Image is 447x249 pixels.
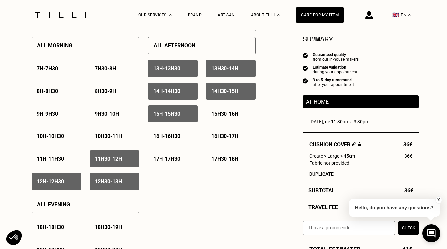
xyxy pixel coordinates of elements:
div: Subtotal [303,187,419,194]
p: 8h30 - 9h [95,88,116,94]
div: after your appointment [313,82,354,87]
p: All afternoon [154,42,195,49]
p: 8h - 8h30 [37,88,58,94]
p: 11h30 - 12h [95,156,122,162]
p: Hello, do you have any questions? [349,199,440,217]
div: Estimate validation [313,65,357,70]
img: menu déroulant [408,14,411,16]
div: 3 to 5-day turnaround [313,78,354,82]
span: Create > Large > 45cm [309,153,355,159]
span: 🇬🇧 [392,12,399,18]
img: login icon [365,11,373,19]
img: icon list info [303,52,308,58]
p: 16h30 - 17h [211,133,238,139]
p: 18h - 18h30 [37,224,64,230]
img: icon list info [303,78,308,84]
img: About dropdown menu [277,14,280,16]
p: 14h - 14h30 [153,88,180,94]
p: 12h - 12h30 [37,178,64,185]
button: X [435,196,442,204]
span: Fabric not provided [309,160,349,166]
a: Artisan [218,13,235,17]
span: Cushion cover [309,141,361,148]
p: 16h - 16h30 [153,133,180,139]
button: Check [398,221,419,235]
p: 15h30 - 16h [211,111,238,117]
input: I have a promo code [303,221,395,235]
p: 15h - 15h30 [153,111,180,117]
p: 10h - 10h30 [37,133,64,139]
span: 36€ [403,141,412,148]
section: Summary [303,33,419,44]
p: 13h - 13h30 [153,65,180,72]
div: Travel fee [303,204,419,210]
p: 7h30 - 8h [95,65,116,72]
div: from our in-house makers [313,57,359,62]
img: Delete [358,142,361,146]
div: Guaranteed quality [313,52,359,57]
p: 11h - 11h30 [37,156,64,162]
p: 14h30 - 15h [211,88,238,94]
div: during your appointment [313,70,357,74]
img: Dropdown menu [169,14,172,16]
p: 13h30 - 14h [211,65,238,72]
p: At home [306,99,415,105]
span: 36€ [404,153,412,159]
a: Care for my item [296,7,344,23]
img: Edit [352,142,356,146]
img: icon list info [303,65,308,71]
a: Brand [188,13,202,17]
p: 12h30 - 13h [95,178,122,185]
p: 18h30 - 19h [95,224,122,230]
div: [DATE], de 11:30am à 3:30pm [309,119,412,124]
p: 17h - 17h30 [153,156,180,162]
div: Duplicate [309,171,412,177]
p: All evening [37,201,70,207]
p: 17h30 - 18h [211,156,238,162]
p: 9h - 9h30 [37,111,58,117]
p: 7h - 7h30 [37,65,58,72]
p: All morning [37,42,72,49]
p: 9h30 - 10h [95,111,119,117]
p: 10h30 - 11h [95,133,122,139]
img: Tilli seamstress service logo [33,12,89,18]
span: 36€ [404,187,413,194]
